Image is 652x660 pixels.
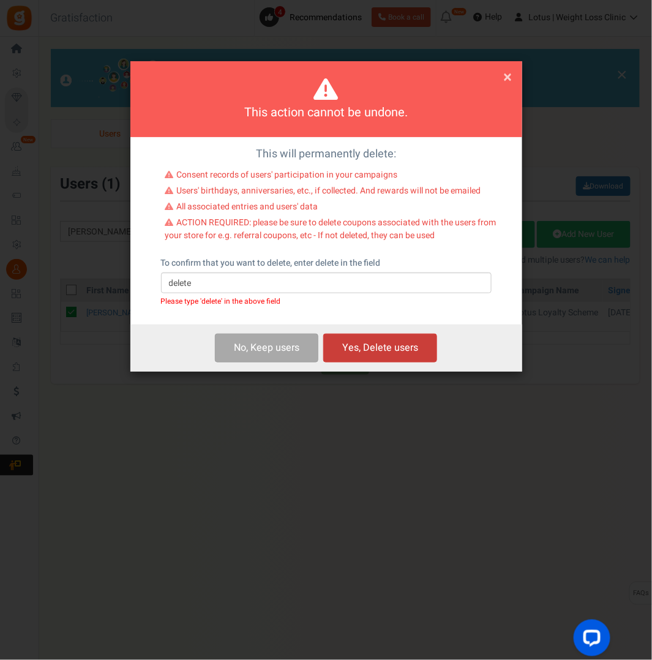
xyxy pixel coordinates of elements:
[146,104,507,122] h4: This action cannot be undone.
[323,334,437,362] button: Yes, Delete users
[161,297,492,306] div: Please type 'delete' in the above field
[140,146,513,162] p: This will permanently delete:
[165,169,496,185] li: Consent records of users' participation in your campaigns
[294,340,299,355] span: s
[504,66,512,89] span: ×
[165,201,496,217] li: All associated entries and users' data
[165,217,496,245] li: ACTION REQUIRED: please be sure to delete coupons associated with the users from your store for e...
[165,185,496,201] li: Users' birthdays, anniversaries, etc., if collected. And rewards will not be emailed
[161,272,492,293] input: delete
[161,257,381,269] label: To confirm that you want to delete, enter delete in the field
[215,334,318,362] button: No, Keep users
